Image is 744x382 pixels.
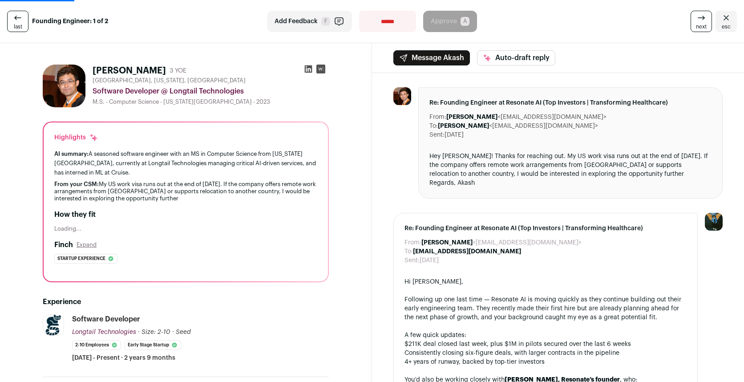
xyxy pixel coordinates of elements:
[32,17,108,26] strong: Founding Engineer: 1 of 2
[54,149,317,177] div: A seasoned software engineer with an MS in Computer Science from [US_STATE][GEOGRAPHIC_DATA], cur...
[404,331,687,340] div: A few quick updates:
[404,349,687,358] li: Consistently closing six-figure deals, with larger contracts in the pipeline
[404,340,687,349] li: $211K deal closed last week, plus $1M in pilots secured over the last 6 weeks
[420,256,439,265] dd: [DATE]
[54,133,98,142] div: Highlights
[696,23,707,30] span: next
[77,241,97,248] button: Expand
[93,86,329,97] div: Software Developer @ Longtail Technologies
[7,11,28,32] a: last
[705,213,723,231] img: 12031951-medium_jpg
[93,98,329,106] div: M.S. - Computer Science - [US_STATE][GEOGRAPHIC_DATA] - 2023
[446,114,497,120] b: [PERSON_NAME]
[176,329,191,335] span: Seed
[275,17,318,26] span: Add Feedback
[404,277,687,286] div: Hi [PERSON_NAME],
[170,66,186,75] div: 3 YOE
[421,240,473,246] b: [PERSON_NAME]
[413,248,521,255] b: [EMAIL_ADDRESS][DOMAIN_NAME]
[172,328,174,337] span: ·
[477,50,555,65] button: Auto-draft reply
[404,238,421,247] dt: From:
[446,113,607,122] dd: <[EMAIL_ADDRESS][DOMAIN_NAME]>
[722,23,731,30] span: esc
[438,122,598,130] dd: <[EMAIL_ADDRESS][DOMAIN_NAME]>
[54,209,317,220] h2: How they fit
[72,329,136,335] span: Longtail Technologies
[404,358,687,366] li: 4+ years of runway, backed by top-tier investors
[72,340,121,350] li: 2-10 employees
[57,254,105,263] span: Startup experience
[429,130,445,139] dt: Sent:
[429,98,712,107] span: Re: Founding Engineer at Resonate AI (Top Investors | Transforming Healthcare)
[54,181,317,202] div: My US work visa runs out at the end of [DATE]. If the company offers remote work arrangements fro...
[138,329,170,335] span: · Size: 2-10
[43,65,85,107] img: 2c2ebc746ee44930e717611bca012a6de3bca7b0a602508fb94a2299ec36e31c.jpg
[404,224,687,233] span: Re: Founding Engineer at Resonate AI (Top Investors | Transforming Healthcare)
[14,23,22,30] span: last
[54,240,73,250] h2: Finch
[404,247,413,256] dt: To:
[429,122,438,130] dt: To:
[43,297,329,307] h2: Experience
[445,130,464,139] dd: [DATE]
[72,354,175,362] span: [DATE] - Present · 2 years 9 months
[429,152,712,187] div: Hey [PERSON_NAME]! Thanks for reaching out. My US work visa runs out at the end of [DATE]. If the...
[72,314,140,324] div: Software Developer
[404,256,420,265] dt: Sent:
[93,65,166,77] h1: [PERSON_NAME]
[54,225,317,232] div: Loading...
[429,113,446,122] dt: From:
[43,315,64,335] img: 45ae040273114ccca003eb15f7f447f25674809a77c274f76e1bcd9ab6e1b37e.jpg
[393,87,411,105] img: 2c2ebc746ee44930e717611bca012a6de3bca7b0a602508fb94a2299ec36e31c.jpg
[54,151,89,157] span: AI summary:
[393,50,470,65] button: Message Akash
[321,17,330,26] span: F
[716,11,737,32] a: Close
[421,238,582,247] dd: <[EMAIL_ADDRESS][DOMAIN_NAME]>
[93,77,246,84] span: [GEOGRAPHIC_DATA], [US_STATE], [GEOGRAPHIC_DATA]
[691,11,712,32] a: next
[54,181,99,187] span: From your CSM:
[438,123,489,129] b: [PERSON_NAME]
[125,340,181,350] li: Early Stage Startup
[267,11,352,32] button: Add Feedback F
[404,295,687,322] div: Following up one last time — Resonate AI is moving quickly as they continue building out their ea...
